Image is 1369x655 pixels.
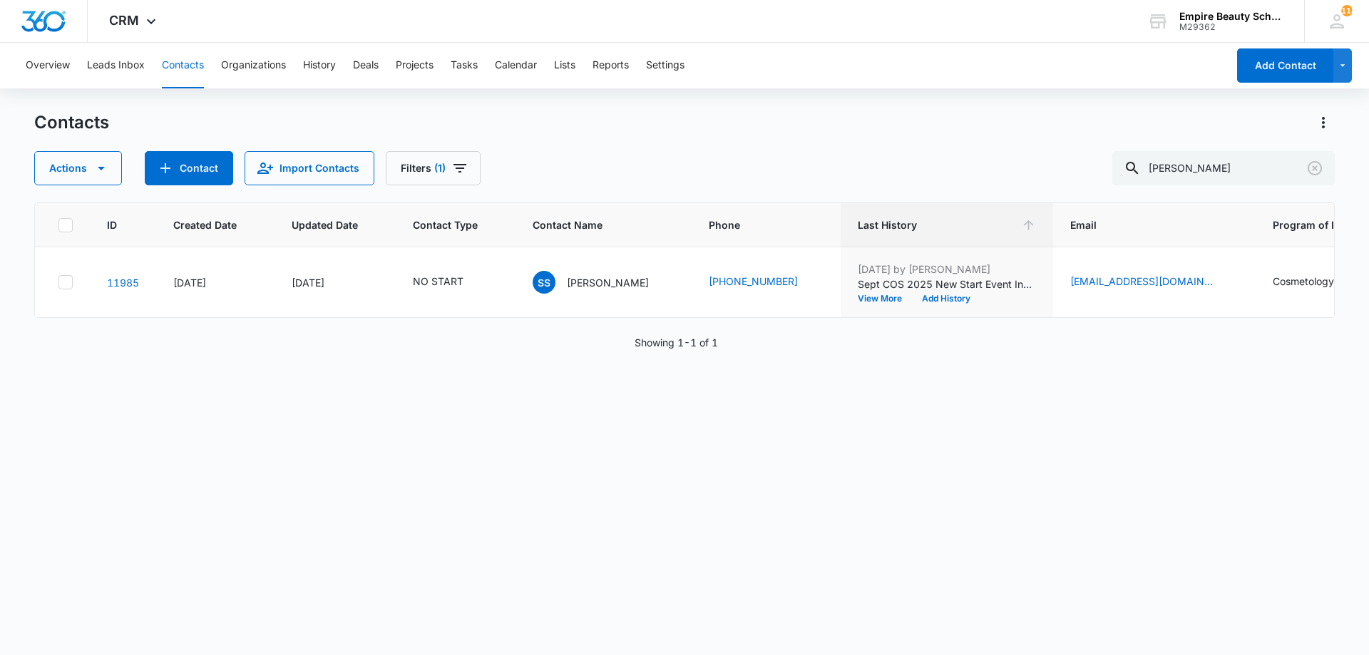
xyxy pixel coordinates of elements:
span: Contact Type [413,217,478,232]
div: Program of Interest - Cosmetology - Select to Edit Field [1273,274,1360,291]
p: [PERSON_NAME] [567,275,649,290]
div: NO START [413,274,463,289]
span: Contact Name [533,217,654,232]
div: account name [1179,11,1283,22]
div: notifications count [1341,5,1353,16]
span: 118 [1341,5,1353,16]
button: Lists [554,43,575,88]
button: View More [858,294,912,303]
span: Updated Date [292,217,358,232]
span: Program of Interest [1273,217,1369,232]
span: Email [1070,217,1218,232]
button: Overview [26,43,70,88]
button: Add History [912,294,980,303]
button: History [303,43,336,88]
button: Import Contacts [245,151,374,185]
span: ID [107,217,118,232]
input: Search Contacts [1112,151,1335,185]
button: Leads Inbox [87,43,145,88]
button: Reports [593,43,629,88]
div: [DATE] [292,275,379,290]
button: Organizations [221,43,286,88]
button: Deals [353,43,379,88]
a: Navigate to contact details page for Sophia Sarno [107,277,139,289]
div: Phone - (603) 833-3716 - Select to Edit Field [709,274,824,291]
span: CRM [109,13,139,28]
button: Clear [1303,157,1326,180]
span: Last History [858,217,1015,232]
button: Add Contact [1237,48,1333,83]
button: Tasks [451,43,478,88]
div: Contact Type - NO START - Select to Edit Field [413,274,489,291]
p: Showing 1-1 of 1 [635,335,718,350]
div: Email - soph27sarno@gmail.com - Select to Edit Field [1070,274,1239,291]
a: [EMAIL_ADDRESS][DOMAIN_NAME] [1070,274,1213,289]
div: account id [1179,22,1283,32]
button: Actions [1312,111,1335,134]
button: Add Contact [145,151,233,185]
p: [DATE] by [PERSON_NAME] [858,262,1036,277]
button: Projects [396,43,434,88]
span: Created Date [173,217,237,232]
div: [DATE] [173,275,257,290]
a: [PHONE_NUMBER] [709,274,798,289]
span: Phone [709,217,803,232]
button: Filters [386,151,481,185]
span: SS [533,271,555,294]
h1: Contacts [34,112,109,133]
div: Contact Name - Sophia Sarno - Select to Edit Field [533,271,675,294]
div: Cosmetology [1273,274,1334,289]
button: Calendar [495,43,537,88]
button: Settings [646,43,684,88]
button: Contacts [162,43,204,88]
p: Sept COS 2025 New Start Event Invite for [DATE] 3pm-4pm [858,277,1036,292]
button: Actions [34,151,122,185]
span: (1) [434,163,446,173]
